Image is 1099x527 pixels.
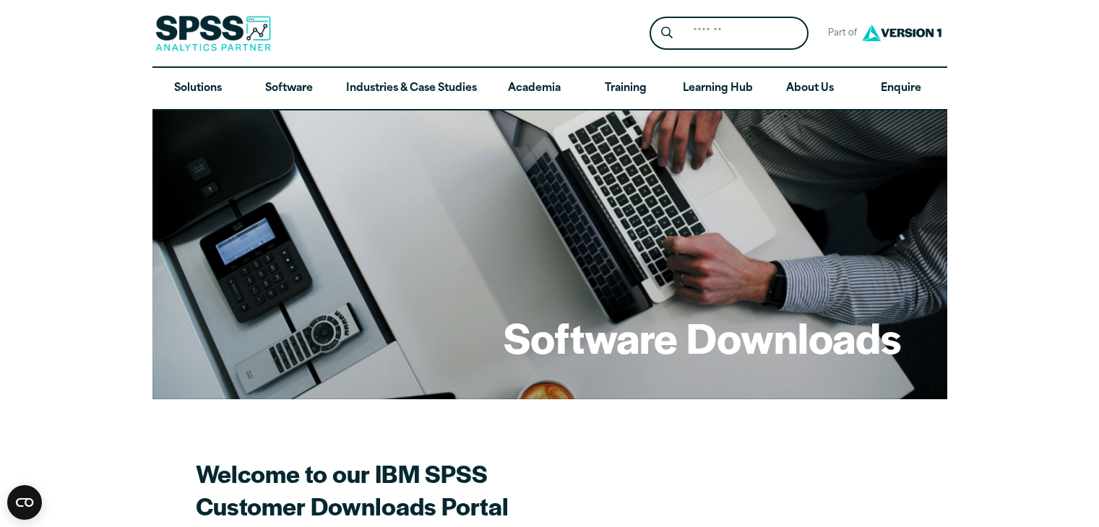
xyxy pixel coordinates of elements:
svg: Search magnifying glass icon [661,27,673,39]
a: Training [579,68,671,110]
a: Solutions [152,68,243,110]
a: About Us [764,68,856,110]
a: Academia [488,68,579,110]
button: Search magnifying glass icon [653,20,680,47]
a: Industries & Case Studies [335,68,488,110]
img: SPSS Analytics Partner [155,15,271,51]
span: Part of [820,23,858,44]
nav: Desktop version of site main menu [152,68,947,110]
h2: Welcome to our IBM SPSS Customer Downloads Portal [196,457,702,522]
a: Software [243,68,335,110]
button: Open CMP widget [7,485,42,520]
a: Learning Hub [671,68,764,110]
h1: Software Downloads [504,309,901,365]
form: Site Header Search Form [650,17,809,51]
a: Enquire [856,68,947,110]
img: Version1 Logo [858,19,945,46]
